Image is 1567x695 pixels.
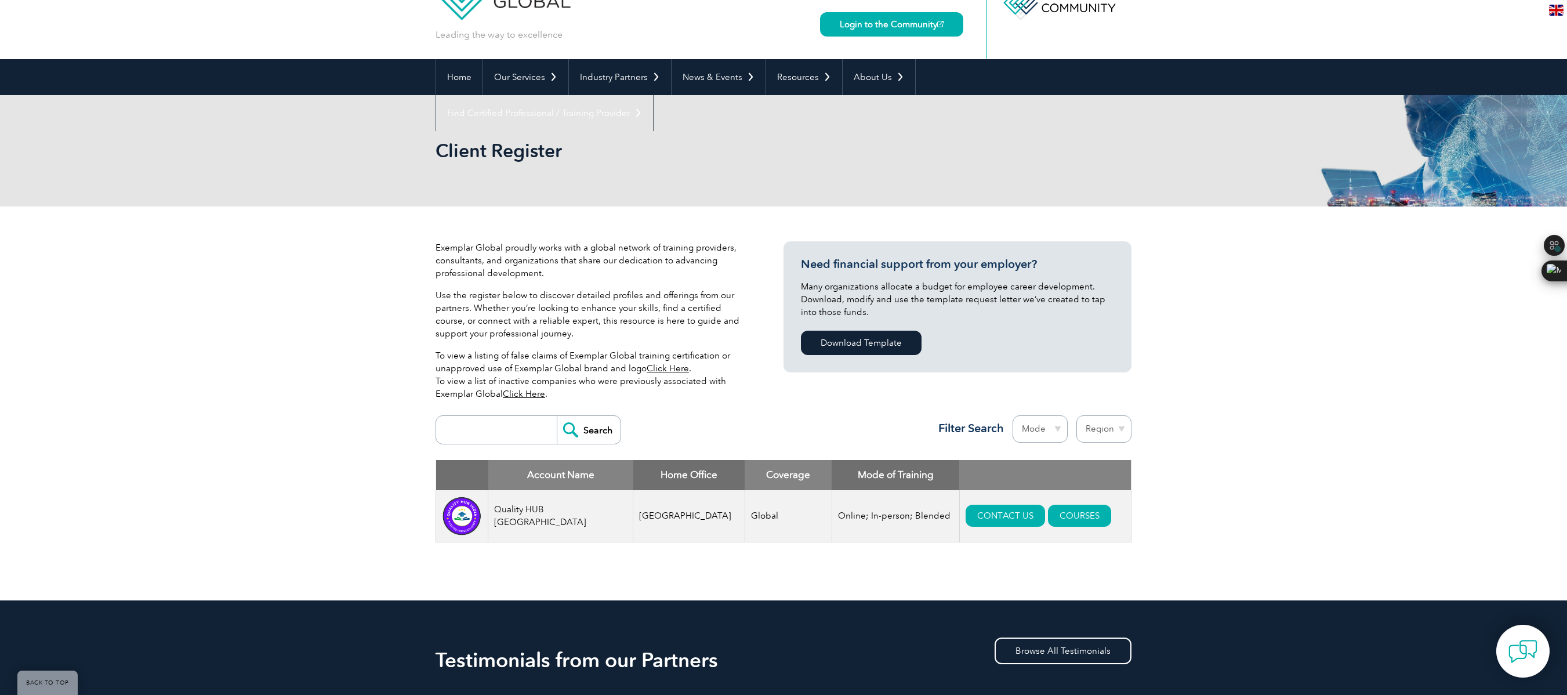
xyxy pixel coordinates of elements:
[801,280,1114,318] p: Many organizations allocate a budget for employee career development. Download, modify and use th...
[820,12,963,37] a: Login to the Community
[843,59,915,95] a: About Us
[1048,505,1111,527] a: COURSES
[633,490,745,542] td: [GEOGRAPHIC_DATA]
[557,416,621,444] input: Search
[647,363,689,374] a: Click Here
[801,331,922,355] a: Download Template
[766,59,842,95] a: Resources
[633,460,745,490] th: Home Office: activate to sort column ascending
[436,28,563,41] p: Leading the way to excellence
[745,460,832,490] th: Coverage: activate to sort column ascending
[436,289,749,340] p: Use the register below to discover detailed profiles and offerings from our partners. Whether you...
[995,638,1131,664] a: Browse All Testimonials
[1549,5,1564,16] img: en
[1508,637,1537,666] img: contact-chat.png
[672,59,766,95] a: News & Events
[937,21,944,27] img: open_square.png
[436,59,483,95] a: Home
[745,490,832,542] td: Global
[483,59,568,95] a: Our Services
[436,349,749,400] p: To view a listing of false claims of Exemplar Global training certification or unapproved use of ...
[17,671,78,695] a: BACK TO TOP
[442,496,482,536] img: 1f5f17b3-71f2-ef11-be21-002248955c5a-logo.png
[801,257,1114,272] h3: Need financial support from your employer?
[488,460,633,490] th: Account Name: activate to sort column descending
[436,241,749,280] p: Exemplar Global proudly works with a global network of training providers, consultants, and organ...
[832,490,959,542] td: Online; In-person; Blended
[931,421,1004,436] h3: Filter Search
[436,95,653,131] a: Find Certified Professional / Training Provider
[569,59,671,95] a: Industry Partners
[503,389,545,399] a: Click Here
[959,460,1131,490] th: : activate to sort column ascending
[966,505,1045,527] a: CONTACT US
[832,460,959,490] th: Mode of Training: activate to sort column ascending
[436,142,923,160] h2: Client Register
[488,490,633,542] td: Quality HUB [GEOGRAPHIC_DATA]
[436,651,1131,669] h2: Testimonials from our Partners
